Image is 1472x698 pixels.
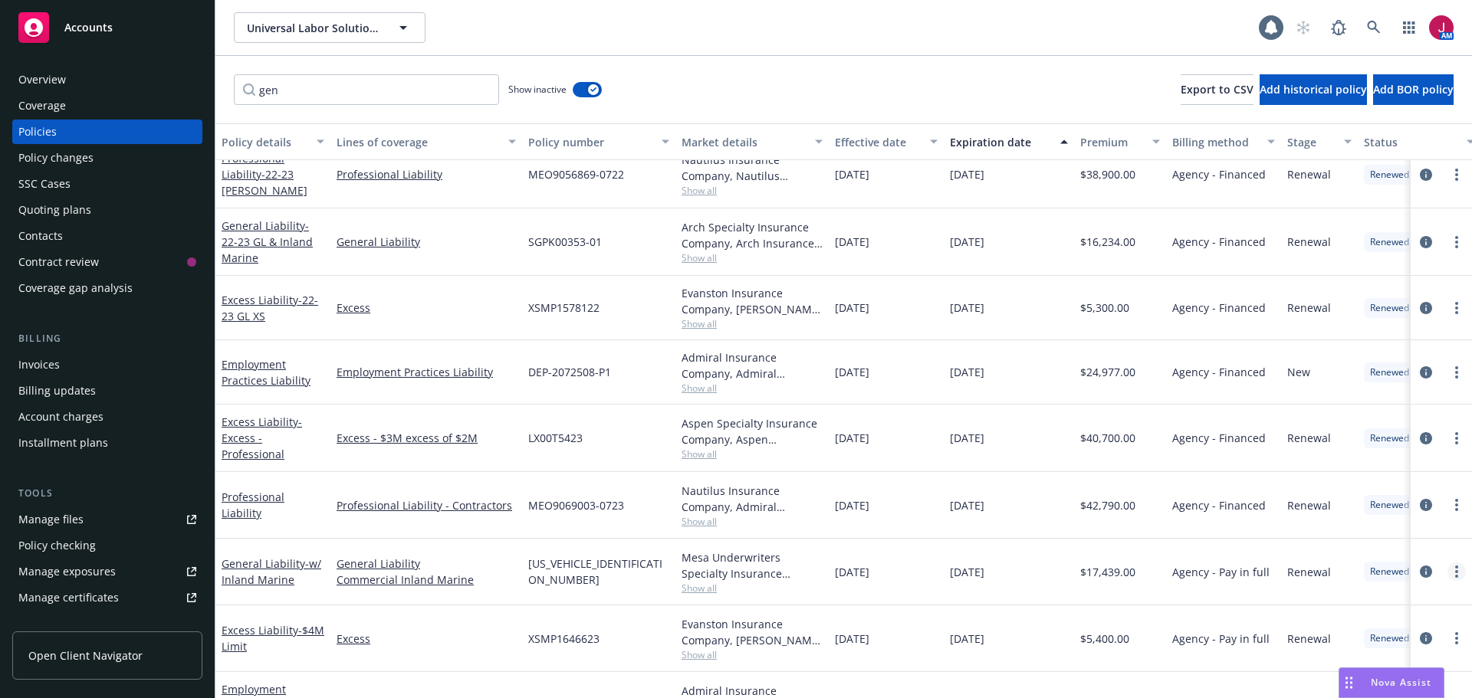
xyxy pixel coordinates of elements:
div: Billing updates [18,378,96,403]
a: more [1447,299,1466,317]
span: MEO9069003-0723 [528,497,624,513]
a: Excess - $3M excess of $2M [337,430,516,446]
a: more [1447,233,1466,251]
button: Policy number [522,123,675,160]
span: Nova Assist [1371,676,1431,689]
a: more [1447,165,1466,184]
span: Renewed [1370,301,1409,315]
div: Aspen Specialty Insurance Company, Aspen Insurance, [PERSON_NAME] & [PERSON_NAME] (CMI) [682,415,823,447]
span: Renewed [1370,565,1409,578]
span: [DATE] [950,166,984,182]
span: - w/ Inland Marine [222,556,321,587]
button: Nova Assist [1339,667,1444,698]
span: - 22-23 GL XS [222,293,318,323]
a: Excess Liability [222,623,324,654]
a: Search [1359,12,1389,43]
a: Employment Practices Liability [337,364,516,380]
div: Quoting plans [18,198,91,222]
span: Agency - Pay in full [1172,564,1270,580]
a: Manage exposures [12,559,202,584]
a: Professional Liability [337,166,516,182]
span: [US_VEHICLE_IDENTIFICATION_NUMBER] [528,555,669,588]
span: Export to CSV [1181,82,1253,97]
a: Manage certificates [12,585,202,610]
span: Show all [682,648,823,661]
a: circleInformation [1417,562,1435,581]
a: Commercial Inland Marine [337,572,516,588]
span: - 22-23 [PERSON_NAME] [222,167,307,198]
div: Policy number [528,134,652,150]
span: [DATE] [835,364,869,380]
span: [DATE] [835,430,869,446]
div: Lines of coverage [337,134,499,150]
span: $17,439.00 [1080,564,1135,580]
button: Effective date [829,123,944,160]
div: Arch Specialty Insurance Company, Arch Insurance Company, Sierra Specialty Insurance Services, Inc. [682,219,823,251]
a: Policies [12,120,202,144]
span: Agency - Financed [1172,497,1266,513]
a: Excess Liability [222,415,302,461]
a: General Liability [222,556,321,587]
span: Agency - Financed [1172,364,1266,380]
span: [DATE] [835,234,869,250]
span: MEO9056869-0722 [528,166,624,182]
a: General Liability [337,234,516,250]
span: - $4M Limit [222,623,324,654]
div: Policies [18,120,57,144]
span: Renewal [1287,234,1331,250]
span: Renewal [1287,300,1331,316]
div: Manage files [18,507,84,532]
span: Renewal [1287,497,1331,513]
span: Show all [682,447,823,460]
div: Evanston Insurance Company, [PERSON_NAME] Insurance, Burns & [PERSON_NAME] [682,285,823,317]
a: General Liability [222,218,313,265]
span: $16,234.00 [1080,234,1135,250]
a: more [1447,562,1466,581]
span: [DATE] [835,564,869,580]
a: Quoting plans [12,198,202,222]
span: Universal Labor Solutions, Inc. [247,20,379,36]
div: Nautilus Insurance Company, Admiral Insurance Group ([PERSON_NAME] Corporation), [PERSON_NAME] & ... [682,483,823,515]
a: Excess [337,300,516,316]
div: Account charges [18,405,103,429]
div: Stage [1287,134,1335,150]
a: Professional Liability [222,151,307,198]
a: Coverage gap analysis [12,276,202,300]
a: Accounts [12,6,202,49]
a: Billing updates [12,378,202,403]
span: Renewed [1370,631,1409,645]
a: Policy checking [12,533,202,558]
button: Add BOR policy [1373,74,1454,105]
button: Lines of coverage [330,123,522,160]
a: Account charges [12,405,202,429]
div: Policy checking [18,533,96,558]
span: Open Client Navigator [28,647,143,664]
span: Agency - Pay in full [1172,631,1270,647]
a: Switch app [1394,12,1424,43]
a: circleInformation [1417,629,1435,647]
div: Premium [1080,134,1143,150]
a: Professional Liability [222,490,284,520]
span: Renewed [1370,168,1409,182]
span: LX00T5423 [528,430,583,446]
a: more [1447,363,1466,382]
button: Stage [1281,123,1358,160]
span: $38,900.00 [1080,166,1135,182]
a: circleInformation [1417,165,1435,184]
input: Filter by keyword... [234,74,499,105]
button: Expiration date [944,123,1074,160]
img: photo [1429,15,1454,40]
div: Manage exposures [18,559,116,584]
span: Renewed [1370,365,1409,379]
span: $5,400.00 [1080,631,1129,647]
span: DEP-2072508-P1 [528,364,611,380]
span: Renewal [1287,631,1331,647]
span: Agency - Financed [1172,300,1266,316]
div: Invoices [18,352,60,377]
div: Market details [682,134,806,150]
span: [DATE] [950,631,984,647]
span: Show all [682,251,823,264]
button: Export to CSV [1181,74,1253,105]
span: [DATE] [950,300,984,316]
